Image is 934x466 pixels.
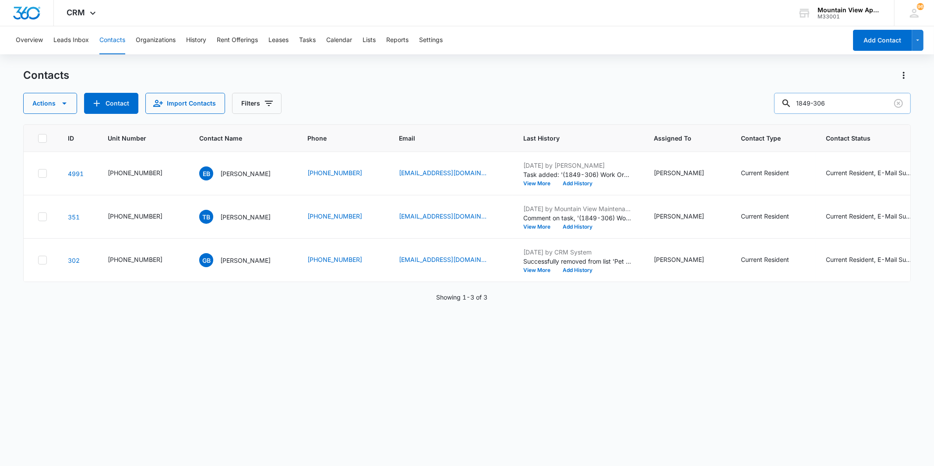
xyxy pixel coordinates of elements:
span: GB [199,253,213,267]
p: [PERSON_NAME] [220,256,271,265]
button: Rent Offerings [217,26,258,54]
input: Search Contacts [774,93,911,114]
div: Contact Status - Current Resident, E-Mail Subscriber - Select to Edit Field [826,212,929,222]
div: account id [818,14,881,20]
p: [PERSON_NAME] [220,169,271,178]
button: Add Contact [853,30,912,51]
div: Email - erinkayyy@gmail.com - Select to Edit Field [399,168,502,179]
a: [PHONE_NUMBER] [307,255,362,264]
button: Clear [892,96,906,110]
div: Contact Type - Current Resident - Select to Edit Field [741,212,805,222]
button: Organizations [136,26,176,54]
div: [PHONE_NUMBER] [108,168,162,177]
div: Unit Number - 545-1849-306 - Select to Edit Field [108,212,178,222]
span: Phone [307,134,365,143]
div: Contact Status - Current Resident, E-Mail Subscriber - Select to Edit Field [826,168,929,179]
div: Current Resident [741,255,789,264]
a: Navigate to contact details page for Erin Burris [68,170,84,177]
button: Add History [557,181,599,186]
p: [DATE] by Mountain View Maintenance [523,204,633,213]
a: [EMAIL_ADDRESS][DOMAIN_NAME] [399,255,486,264]
span: ID [68,134,74,143]
button: Actions [897,68,911,82]
button: Filters [232,93,282,114]
a: Navigate to contact details page for Travis Brackeen [68,213,80,221]
span: CRM [67,8,85,17]
div: Contact Name - Gwen Burke - Select to Edit Field [199,253,286,267]
div: Contact Status - Current Resident, E-Mail Subscriber, Other - Select to Edit Field [826,255,929,265]
a: [EMAIL_ADDRESS][DOMAIN_NAME] [399,212,486,221]
button: Leases [268,26,289,54]
button: Add Contact [84,93,138,114]
p: [DATE] by CRM System [523,247,633,257]
button: Leads Inbox [53,26,89,54]
button: Tasks [299,26,316,54]
span: 96 [917,3,924,10]
div: Current Resident, E-Mail Subscriber [826,168,913,177]
div: Current Resident, E-Mail Subscriber, Other [826,255,913,264]
button: History [186,26,206,54]
div: Email - brackeen90@gmail.com - Select to Edit Field [399,212,502,222]
span: Assigned To [654,134,707,143]
a: [PHONE_NUMBER] [307,168,362,177]
div: account name [818,7,881,14]
button: Overview [16,26,43,54]
p: [DATE] by [PERSON_NAME] [523,161,633,170]
p: Showing 1-3 of 3 [436,293,487,302]
span: EB [199,166,213,180]
div: notifications count [917,3,924,10]
div: Assigned To - Makenna Berry - Select to Edit Field [654,168,720,179]
button: Contacts [99,26,125,54]
span: Contact Status [826,134,916,143]
span: Unit Number [108,134,178,143]
div: Contact Name - Erin Burris - Select to Edit Field [199,166,286,180]
div: Current Resident, E-Mail Subscriber [826,212,913,221]
p: Task added: '(1849-306) Work Order ' [523,170,633,179]
div: Phone - (719) 306-4020 - Select to Edit Field [307,255,378,265]
div: Unit Number - 545-1849-306 - Select to Edit Field [108,168,178,179]
div: [PHONE_NUMBER] [108,255,162,264]
div: [PERSON_NAME] [654,212,704,221]
p: Comment on task, '(1849-306) Work Order ' "Garbage disposal is good to go. There was a piece of g... [523,213,633,222]
span: Email [399,134,490,143]
span: Contact Type [741,134,792,143]
p: [PERSON_NAME] [220,212,271,222]
button: View More [523,224,557,229]
div: Contact Type - Current Resident - Select to Edit Field [741,168,805,179]
button: View More [523,268,557,273]
div: Current Resident [741,212,789,221]
div: Phone - (970) 691-6347 - Select to Edit Field [307,168,378,179]
span: Last History [523,134,620,143]
span: TB [199,210,213,224]
button: View More [523,181,557,186]
div: [PERSON_NAME] [654,255,704,264]
button: Lists [363,26,376,54]
button: Import Contacts [145,93,225,114]
div: Assigned To - Kaitlyn Mendoza - Select to Edit Field [654,255,720,265]
p: Successfully removed from list 'Pet #1 [MEDICAL_DATA] Expired'. [523,257,633,266]
div: [PERSON_NAME] [654,168,704,177]
div: Current Resident [741,168,789,177]
div: Contact Type - Current Resident - Select to Edit Field [741,255,805,265]
button: Add History [557,268,599,273]
a: [PHONE_NUMBER] [307,212,362,221]
span: Contact Name [199,134,274,143]
h1: Contacts [23,69,69,82]
button: Calendar [326,26,352,54]
div: Email - emt.chick28@gmail.com - Select to Edit Field [399,255,502,265]
div: Contact Name - Travis Brackeen - Select to Edit Field [199,210,286,224]
button: Reports [386,26,409,54]
a: Navigate to contact details page for Gwen Burke [68,257,80,264]
div: Assigned To - Kaitlyn Mendoza - Select to Edit Field [654,212,720,222]
button: Settings [419,26,443,54]
button: Actions [23,93,77,114]
a: [EMAIL_ADDRESS][DOMAIN_NAME] [399,168,486,177]
button: Add History [557,224,599,229]
div: [PHONE_NUMBER] [108,212,162,221]
div: Phone - (720) 347-7105 - Select to Edit Field [307,212,378,222]
div: Unit Number - 545-1849-201 - Select to Edit Field [108,255,178,265]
